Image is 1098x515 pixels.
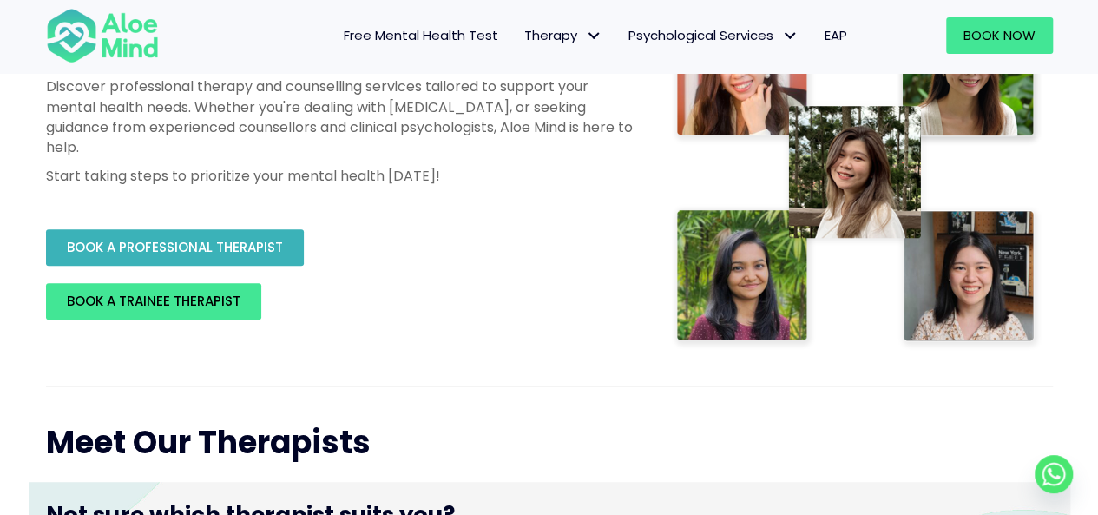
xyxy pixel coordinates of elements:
a: EAP [812,17,860,54]
span: EAP [825,26,847,44]
span: Therapy [524,26,602,44]
nav: Menu [181,17,860,54]
span: Psychological Services [628,26,799,44]
span: Psychological Services: submenu [778,23,803,49]
a: Book Now [946,17,1053,54]
span: Book Now [963,26,1036,44]
span: Free Mental Health Test [344,26,498,44]
span: Therapy: submenu [582,23,607,49]
a: BOOK A TRAINEE THERAPIST [46,283,261,320]
a: BOOK A PROFESSIONAL THERAPIST [46,229,304,266]
p: Discover professional therapy and counselling services tailored to support your mental health nee... [46,76,636,157]
span: BOOK A PROFESSIONAL THERAPIST [67,238,283,256]
a: Free Mental Health Test [331,17,511,54]
a: TherapyTherapy: submenu [511,17,615,54]
span: BOOK A TRAINEE THERAPIST [67,292,240,310]
img: Aloe mind Logo [46,7,159,64]
a: Psychological ServicesPsychological Services: submenu [615,17,812,54]
a: Whatsapp [1035,455,1073,493]
span: Meet Our Therapists [46,420,371,465]
p: Start taking steps to prioritize your mental health [DATE]! [46,166,636,186]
